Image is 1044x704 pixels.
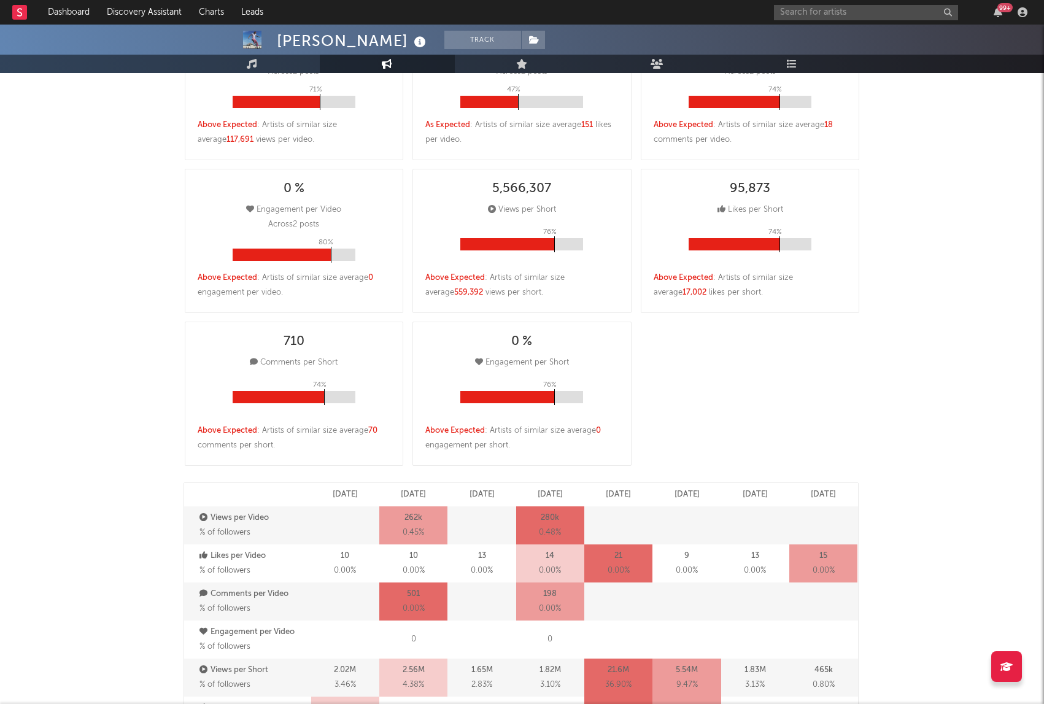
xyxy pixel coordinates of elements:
div: 0 [516,621,584,659]
span: Above Expected [425,274,485,282]
p: 80 % [319,235,333,250]
div: : Artists of similar size average views per short . [425,271,619,300]
p: 74 % [768,82,782,97]
span: 0.48 % [539,525,561,540]
span: % of followers [199,605,250,613]
p: 74 % [313,377,327,392]
div: : Artists of similar size average engagement per video . [198,271,391,300]
p: 1.82M [539,663,561,678]
div: Comments per Short [250,355,338,370]
p: Across 2 posts [268,217,319,232]
div: : Artists of similar size average comments per video . [654,118,847,147]
div: 99 + [997,3,1013,12]
div: : Artists of similar size average views per video . [198,118,391,147]
p: 74 % [768,225,782,239]
span: 0.00 % [471,563,493,578]
span: 0.00 % [334,563,356,578]
div: : Artists of similar size average likes per short . [654,271,847,300]
p: 76 % [543,225,557,239]
p: [DATE] [333,487,358,502]
span: 117,691 [226,136,253,144]
span: Above Expected [198,274,257,282]
p: 1.65M [471,663,493,678]
span: 559,392 [454,288,483,296]
span: Above Expected [198,121,257,129]
p: 1.83M [744,663,766,678]
span: % of followers [199,643,250,651]
span: As Expected [425,121,470,129]
span: 3.46 % [334,678,356,692]
div: Likes per Short [717,203,783,217]
p: Likes per Video [199,549,308,563]
div: 0 % [511,335,532,349]
p: 2.02M [334,663,356,678]
div: : Artists of similar size average engagement per short . [425,424,619,453]
p: 501 [407,587,420,601]
p: 2.56M [403,663,425,678]
span: Above Expected [654,121,713,129]
span: 0.00 % [403,601,425,616]
p: 10 [409,549,418,563]
span: Above Expected [425,427,485,435]
div: 0 [379,621,447,659]
div: 0 % [284,182,304,196]
span: 0.00 % [539,563,561,578]
p: Comments per Video [199,587,308,601]
span: Above Expected [654,274,713,282]
span: Above Expected [198,427,257,435]
div: 5,566,307 [492,182,551,196]
span: 0 [596,427,601,435]
span: 36.90 % [605,678,632,692]
p: 10 [341,549,349,563]
div: Engagement per Short [475,355,569,370]
p: 9 [684,549,689,563]
span: 0.80 % [813,678,835,692]
span: 17,002 [682,288,706,296]
p: [DATE] [401,487,426,502]
p: 21.6M [608,663,629,678]
p: [DATE] [811,487,836,502]
p: Views per Video [199,511,308,525]
div: Engagement per Video [246,203,341,217]
span: 0.00 % [539,601,561,616]
p: [DATE] [470,487,495,502]
span: 0.00 % [608,563,630,578]
p: [DATE] [538,487,563,502]
p: Views per Short [199,663,308,678]
p: Engagement per Video [199,625,308,640]
span: 9.47 % [676,678,698,692]
span: 18 [824,121,833,129]
span: 0 [368,274,373,282]
p: 76 % [543,377,557,392]
span: 0.00 % [744,563,766,578]
p: [DATE] [675,487,700,502]
p: 14 [546,549,554,563]
button: Track [444,31,521,49]
div: 95,873 [730,182,770,196]
div: Views per Short [488,203,556,217]
p: 13 [751,549,759,563]
p: 262k [404,511,422,525]
div: 710 [284,335,304,349]
p: 5.54M [676,663,698,678]
p: 21 [614,549,622,563]
span: 0.00 % [813,563,835,578]
div: [PERSON_NAME] [277,31,429,51]
p: 280k [541,511,559,525]
span: 151 [581,121,593,129]
span: 0.00 % [676,563,698,578]
span: 0.45 % [403,525,424,540]
span: % of followers [199,528,250,536]
input: Search for artists [774,5,958,20]
span: % of followers [199,681,250,689]
span: 70 [368,427,377,435]
span: 2.83 % [471,678,492,692]
div: : Artists of similar size average comments per short . [198,424,391,453]
span: % of followers [199,567,250,574]
p: 13 [478,549,486,563]
div: : Artists of similar size average likes per video . [425,118,619,147]
p: [DATE] [743,487,768,502]
span: 4.38 % [403,678,424,692]
p: 47 % [507,82,520,97]
span: 3.13 % [745,678,765,692]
